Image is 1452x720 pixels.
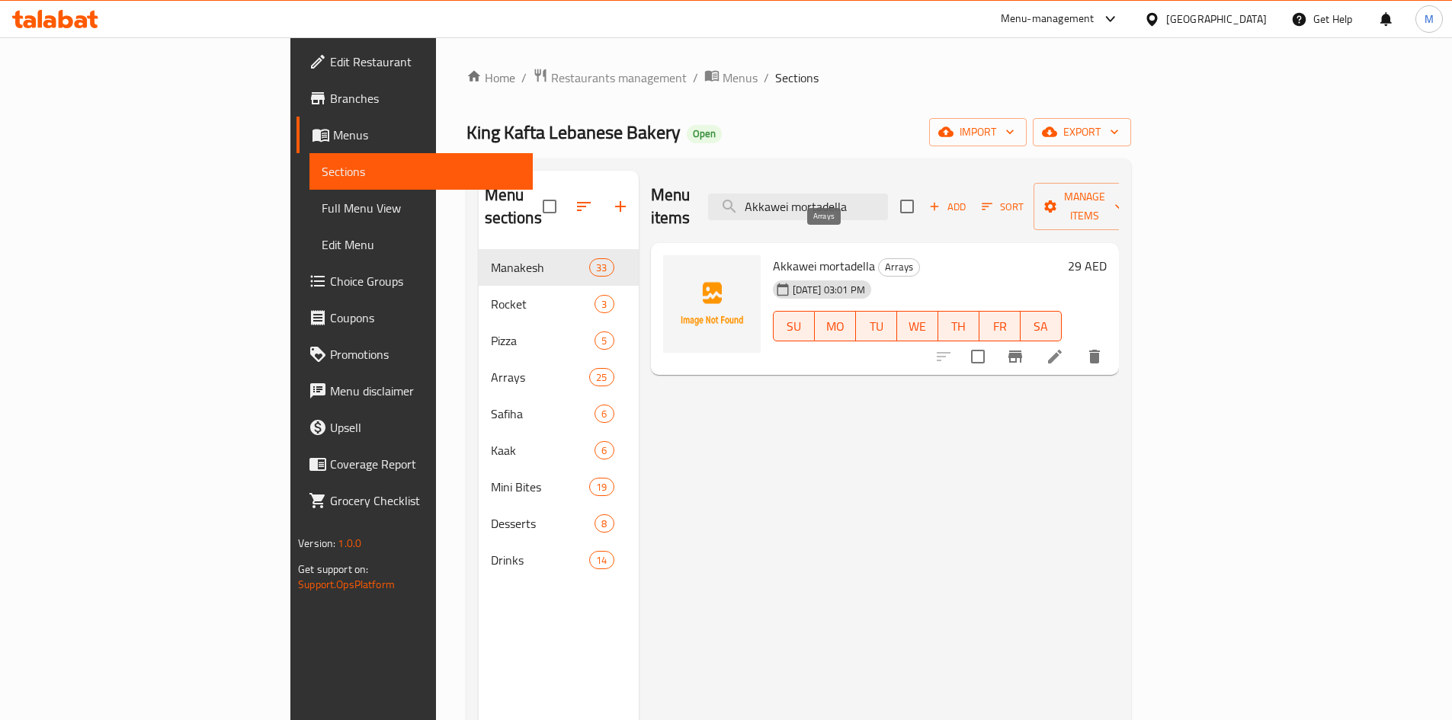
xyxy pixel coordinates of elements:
div: items [595,441,614,459]
span: Restaurants management [551,69,687,87]
span: Pizza [491,331,595,350]
span: export [1045,123,1119,142]
span: Edit Restaurant [330,53,521,71]
h2: Menu items [651,184,691,229]
div: Arrays25 [479,359,639,395]
div: items [595,295,614,313]
div: Drinks14 [479,542,639,578]
span: SA [1027,315,1056,338]
span: [DATE] 03:01 PM [787,283,871,297]
span: import [941,123,1014,142]
div: items [589,258,614,277]
span: Sections [322,162,521,181]
span: Menus [333,126,521,144]
span: Promotions [330,345,521,363]
span: SU [780,315,809,338]
div: Pizza5 [479,322,639,359]
a: Restaurants management [533,68,687,88]
span: TU [862,315,891,338]
button: SU [773,311,815,341]
div: items [589,551,614,569]
span: Add item [923,195,972,219]
a: Menus [704,68,758,88]
a: Sections [309,153,533,190]
button: TH [938,311,979,341]
span: Grocery Checklist [330,491,521,510]
button: export [1033,118,1131,146]
span: TH [944,315,973,338]
a: Menu disclaimer [296,373,533,409]
nav: Menu sections [479,243,639,584]
span: Menu disclaimer [330,382,521,400]
button: Branch-specific-item [997,338,1034,375]
button: Add [923,195,972,219]
span: 8 [595,517,613,531]
span: Version: [298,533,335,553]
span: Desserts [491,514,595,533]
div: items [595,405,614,423]
div: [GEOGRAPHIC_DATA] [1166,11,1267,27]
img: Akkawei mortadella [663,255,761,353]
span: 3 [595,297,613,312]
span: Sort [982,198,1024,216]
div: Safiha6 [479,395,639,432]
div: Mini Bites [491,478,590,496]
span: 19 [590,480,613,494]
div: Arrays [491,368,590,386]
a: Grocery Checklist [296,482,533,519]
div: Drinks [491,551,590,569]
div: Kaak6 [479,432,639,469]
div: Manakesh33 [479,249,639,286]
a: Menus [296,117,533,153]
button: TU [856,311,897,341]
span: Select section [891,190,923,222]
span: WE [903,315,932,338]
input: search [708,194,888,220]
span: Arrays [879,258,919,276]
span: Kaak [491,441,595,459]
span: Get support on: [298,559,368,579]
button: FR [979,311,1021,341]
span: 1.0.0 [338,533,361,553]
span: Choice Groups [330,272,521,290]
span: 14 [590,553,613,568]
span: Safiha [491,405,595,423]
div: Menu-management [1001,10,1095,28]
h6: 29 AED [1068,255,1107,277]
span: Select to update [962,341,994,373]
a: Edit Restaurant [296,43,533,80]
span: King Kafta Lebanese Bakery [466,115,681,149]
span: Open [687,127,722,140]
button: Add section [602,188,639,225]
div: Rocket3 [479,286,639,322]
a: Coverage Report [296,446,533,482]
div: Desserts8 [479,505,639,542]
span: 6 [595,443,613,458]
button: Manage items [1034,183,1136,230]
span: 5 [595,334,613,348]
span: FR [986,315,1014,338]
span: M [1425,11,1434,27]
span: Sort items [972,195,1034,219]
span: Manakesh [491,258,590,277]
div: items [595,514,614,533]
a: Choice Groups [296,263,533,299]
span: Coverage Report [330,455,521,473]
span: Rocket [491,295,595,313]
a: Edit Menu [309,226,533,263]
a: Promotions [296,336,533,373]
span: Full Menu View [322,199,521,217]
a: Upsell [296,409,533,446]
span: Sections [775,69,819,87]
a: Branches [296,80,533,117]
span: 33 [590,261,613,275]
nav: breadcrumb [466,68,1131,88]
span: Branches [330,89,521,107]
a: Edit menu item [1046,347,1064,366]
li: / [693,69,698,87]
span: Coupons [330,309,521,327]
